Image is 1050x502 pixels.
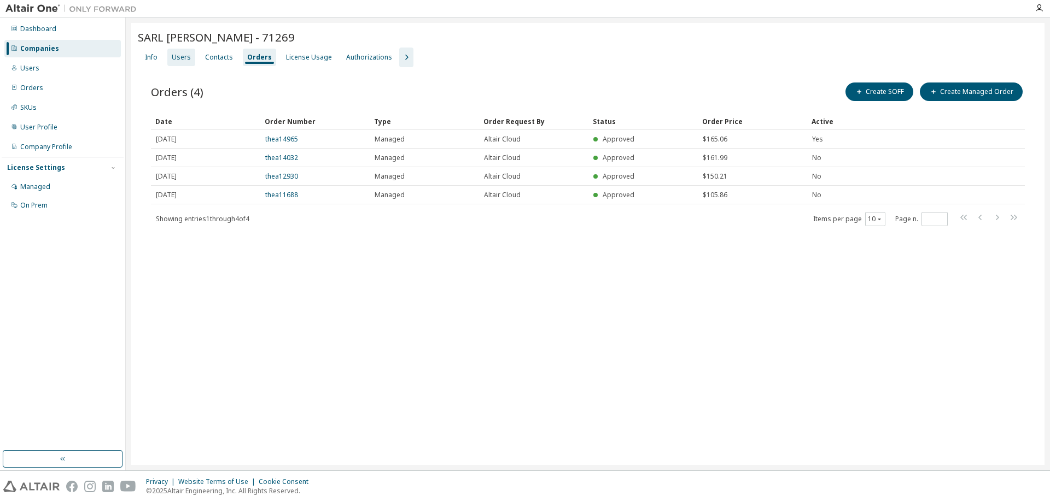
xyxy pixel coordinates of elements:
[265,134,298,144] a: thea14965
[146,477,178,486] div: Privacy
[703,191,727,199] span: $105.86
[120,481,136,492] img: youtube.svg
[172,53,191,62] div: Users
[265,113,365,130] div: Order Number
[375,135,405,144] span: Managed
[868,215,883,223] button: 10
[156,153,177,162] span: [DATE]
[3,481,60,492] img: altair_logo.svg
[603,134,634,144] span: Approved
[374,113,475,130] div: Type
[178,477,259,486] div: Website Terms of Use
[20,201,48,210] div: On Prem
[484,135,521,144] span: Altair Cloud
[603,190,634,199] span: Approved
[156,172,177,181] span: [DATE]
[20,44,59,53] div: Companies
[484,191,521,199] span: Altair Cloud
[259,477,315,486] div: Cookie Consent
[813,212,885,226] span: Items per page
[205,53,233,62] div: Contacts
[593,113,693,130] div: Status
[702,113,803,130] div: Order Price
[156,214,249,223] span: Showing entries 1 through 4 of 4
[603,172,634,181] span: Approved
[20,143,72,151] div: Company Profile
[265,190,298,199] a: thea11688
[286,53,332,62] div: License Usage
[703,153,727,162] span: $161.99
[20,182,50,191] div: Managed
[66,481,78,492] img: facebook.svg
[603,153,634,162] span: Approved
[156,135,177,144] span: [DATE]
[20,84,43,92] div: Orders
[812,113,959,130] div: Active
[146,486,315,495] p: © 2025 Altair Engineering, Inc. All Rights Reserved.
[20,64,39,73] div: Users
[102,481,114,492] img: linkedin.svg
[484,153,521,162] span: Altair Cloud
[845,82,913,101] button: Create SOFF
[375,172,405,181] span: Managed
[703,172,727,181] span: $150.21
[483,113,584,130] div: Order Request By
[151,84,203,99] span: Orders (4)
[7,163,65,172] div: License Settings
[484,172,521,181] span: Altair Cloud
[5,3,142,14] img: Altair One
[20,25,56,33] div: Dashboard
[138,29,295,45] span: SARL [PERSON_NAME] - 71269
[812,135,823,144] span: Yes
[247,53,272,62] div: Orders
[265,153,298,162] a: thea14032
[84,481,96,492] img: instagram.svg
[265,172,298,181] a: thea12930
[155,113,256,130] div: Date
[145,53,157,62] div: Info
[920,82,1023,101] button: Create Managed Order
[895,212,948,226] span: Page n.
[812,172,821,181] span: No
[20,103,37,112] div: SKUs
[375,153,405,162] span: Managed
[375,191,405,199] span: Managed
[812,191,821,199] span: No
[20,123,57,132] div: User Profile
[156,191,177,199] span: [DATE]
[812,153,821,162] span: No
[346,53,392,62] div: Authorizations
[703,135,727,144] span: $165.06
